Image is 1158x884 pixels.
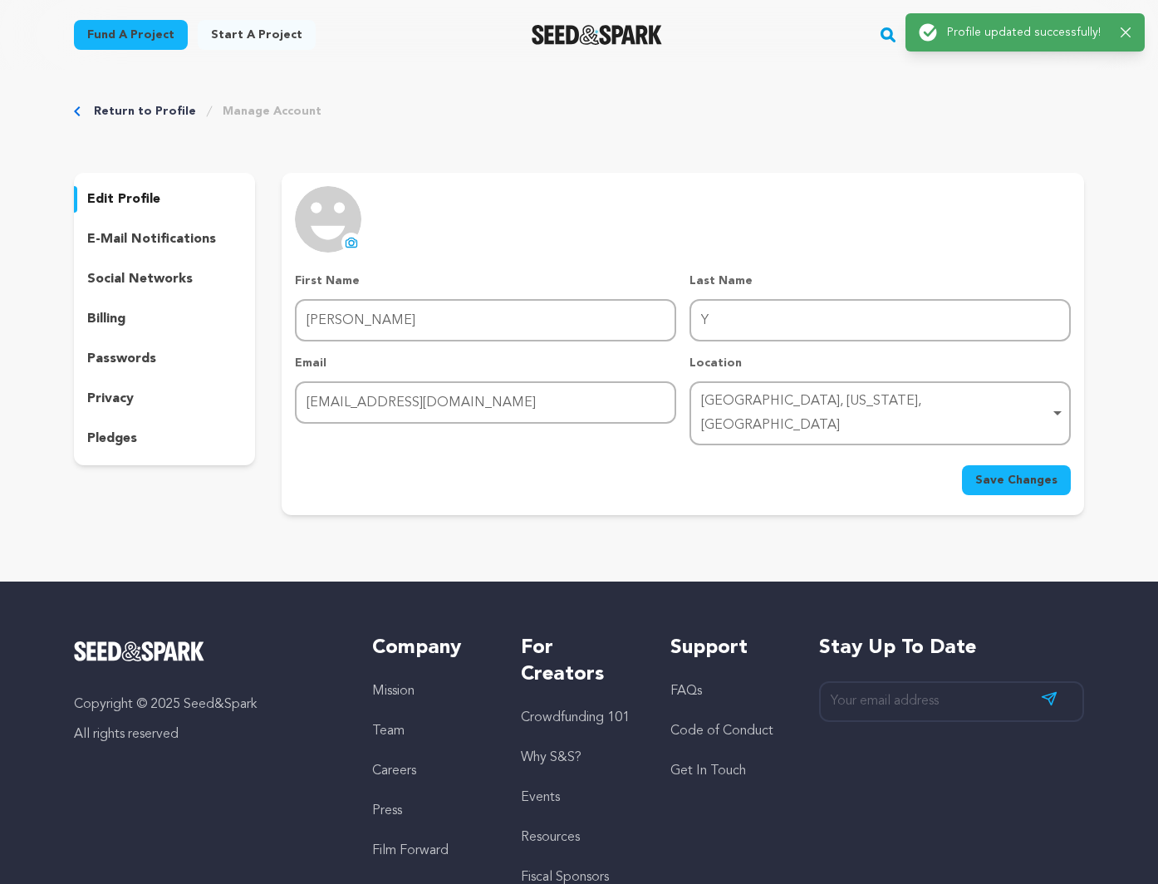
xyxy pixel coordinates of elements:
[295,355,676,371] p: Email
[372,844,449,857] a: Film Forward
[74,695,339,715] p: Copyright © 2025 Seed&Spark
[521,791,560,804] a: Events
[947,24,1107,41] p: Profile updated successfully!
[74,425,255,452] button: pledges
[532,25,662,45] a: Seed&Spark Homepage
[198,20,316,50] a: Start a project
[74,724,339,744] p: All rights reserved
[819,681,1084,722] input: Your email address
[372,635,488,661] h5: Company
[975,472,1057,489] span: Save Changes
[87,229,216,249] p: e-mail notifications
[689,273,1071,289] p: Last Name
[74,266,255,292] button: social networks
[87,189,160,209] p: edit profile
[532,25,662,45] img: Seed&Spark Logo Dark Mode
[372,804,402,818] a: Press
[295,299,676,341] input: First Name
[372,764,416,778] a: Careers
[74,641,204,661] img: Seed&Spark Logo
[94,103,196,120] a: Return to Profile
[87,309,125,329] p: billing
[87,269,193,289] p: social networks
[521,751,581,764] a: Why S&S?
[670,685,702,698] a: FAQs
[87,389,134,409] p: privacy
[74,103,1084,120] div: Breadcrumb
[295,273,676,289] p: First Name
[372,724,405,738] a: Team
[689,299,1071,341] input: Last Name
[74,20,188,50] a: Fund a project
[372,685,415,698] a: Mission
[74,641,339,661] a: Seed&Spark Homepage
[670,764,746,778] a: Get In Touch
[521,831,580,844] a: Resources
[295,381,676,424] input: Email
[74,226,255,253] button: e-mail notifications
[74,306,255,332] button: billing
[819,635,1084,661] h5: Stay up to date
[521,635,636,688] h5: For Creators
[87,349,156,369] p: passwords
[74,186,255,213] button: edit profile
[74,346,255,372] button: passwords
[670,724,773,738] a: Code of Conduct
[87,429,137,449] p: pledges
[223,103,321,120] a: Manage Account
[521,871,609,884] a: Fiscal Sponsors
[689,355,1071,371] p: Location
[521,711,630,724] a: Crowdfunding 101
[701,390,1049,438] div: [GEOGRAPHIC_DATA], [US_STATE], [GEOGRAPHIC_DATA]
[962,465,1071,495] button: Save Changes
[74,386,255,412] button: privacy
[670,635,786,661] h5: Support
